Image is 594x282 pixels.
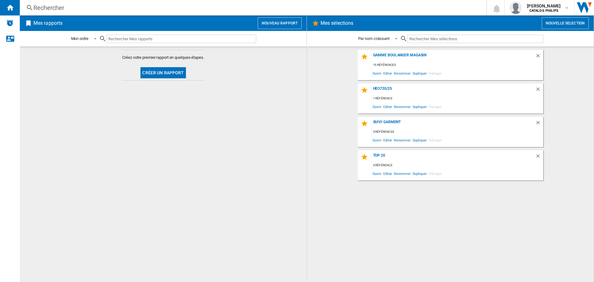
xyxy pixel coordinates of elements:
[529,9,558,13] b: CATALOG PHILIPS
[428,102,443,111] span: Partager
[358,36,390,41] div: Par nom croissant
[527,3,561,9] span: [PERSON_NAME]
[382,69,393,77] span: Editer
[412,169,428,178] span: Dupliquer
[412,136,428,144] span: Dupliquer
[372,128,543,136] div: 5 références
[393,69,411,77] span: Renommer
[535,53,543,61] div: Supprimer
[372,61,543,69] div: 15 références
[372,153,535,162] div: TOP 20
[428,169,443,178] span: Partager
[372,95,543,102] div: 1 référence
[372,102,382,111] span: Ouvrir
[372,162,543,169] div: 0 référence
[372,86,535,95] div: HD3720/25
[412,69,428,77] span: Dupliquer
[122,55,204,60] span: Créez votre premier rapport en quelques étapes.
[32,17,64,29] h2: Mes rapports
[372,169,382,178] span: Ouvrir
[372,136,382,144] span: Ouvrir
[372,69,382,77] span: Ouvrir
[542,17,589,29] button: Nouvelle selection
[106,35,256,43] input: Rechercher Mes rapports
[71,36,88,41] div: Mon ordre
[258,17,302,29] button: Nouveau rapport
[319,17,355,29] h2: Mes sélections
[428,136,443,144] span: Partager
[6,19,14,27] img: alerts-logo.svg
[535,120,543,128] div: Supprimer
[393,136,411,144] span: Renommer
[412,102,428,111] span: Dupliquer
[372,53,535,61] div: Gamme Boulanger Magasin
[535,86,543,95] div: Supprimer
[393,169,411,178] span: Renommer
[33,3,470,12] div: Rechercher
[535,153,543,162] div: Supprimer
[382,102,393,111] span: Editer
[382,136,393,144] span: Editer
[393,102,411,111] span: Renommer
[510,2,522,14] img: profile.jpg
[140,67,186,78] button: Créer un rapport
[372,120,535,128] div: SUIVI GARMENT
[407,35,543,43] input: Rechercher Mes sélections
[382,169,393,178] span: Editer
[428,69,443,77] span: Partager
